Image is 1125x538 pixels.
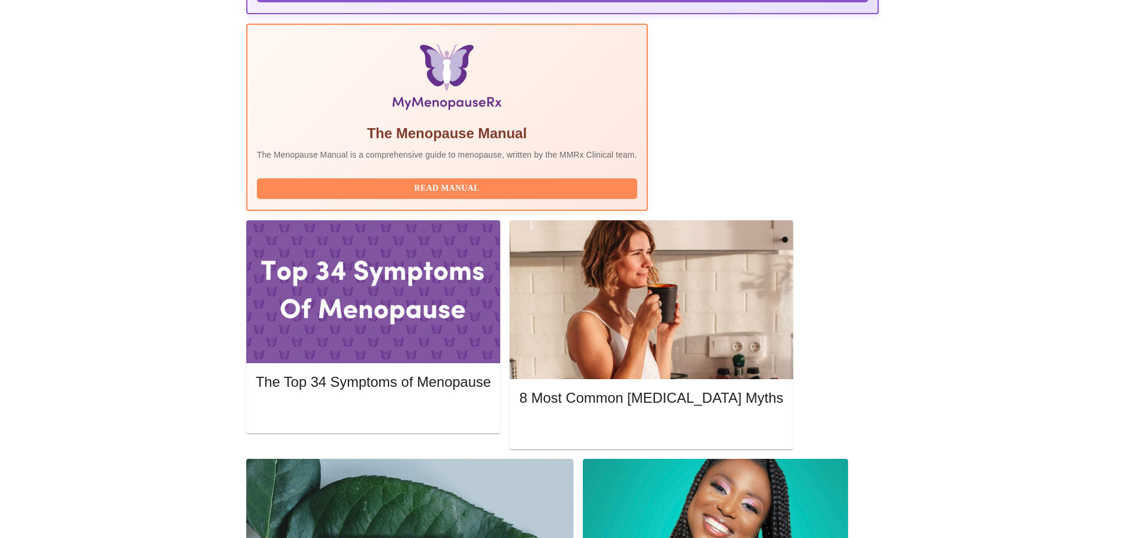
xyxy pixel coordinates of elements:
[519,389,783,407] h5: 8 Most Common [MEDICAL_DATA] Myths
[519,423,786,433] a: Read More
[519,419,783,439] button: Read More
[256,406,494,416] a: Read More
[531,422,771,436] span: Read More
[257,149,637,161] p: The Menopause Manual is a comprehensive guide to menopause, written by the MMRx Clinical team.
[256,402,491,423] button: Read More
[317,44,576,115] img: Menopause Manual
[269,181,625,196] span: Read Manual
[256,373,491,392] h5: The Top 34 Symptoms of Menopause
[257,182,640,193] a: Read Manual
[268,405,479,420] span: Read More
[257,178,637,199] button: Read Manual
[257,124,637,143] h5: The Menopause Manual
